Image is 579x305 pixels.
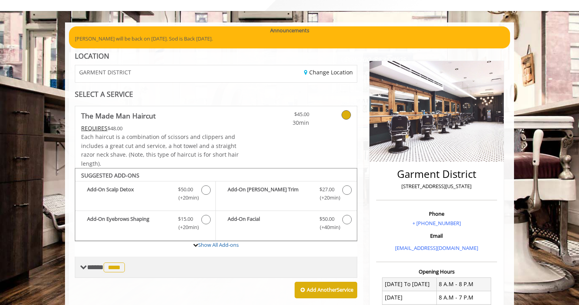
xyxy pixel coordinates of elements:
[378,233,495,238] h3: Email
[81,124,239,133] div: $48.00
[270,26,309,35] b: Announcements
[174,223,197,231] span: (+20min )
[228,215,311,231] b: Add-On Facial
[263,106,309,127] a: $45.00
[319,215,334,223] span: $50.00
[412,220,461,227] a: + [PHONE_NUMBER]
[315,223,338,231] span: (+40min )
[75,168,357,241] div: The Made Man Haircut Add-onS
[81,124,108,132] span: This service needs some Advance to be paid before we block your appointment
[382,291,437,304] td: [DATE]
[307,286,353,293] b: Add Another Service
[378,211,495,216] h3: Phone
[75,91,357,98] div: SELECT A SERVICE
[395,244,478,251] a: [EMAIL_ADDRESS][DOMAIN_NAME]
[178,185,193,194] span: $50.00
[378,182,495,190] p: [STREET_ADDRESS][US_STATE]
[228,185,311,202] b: Add-On [PERSON_NAME] Trim
[87,215,170,231] b: Add-On Eyebrows Shaping
[376,269,497,274] h3: Opening Hours
[79,69,131,75] span: GARMENT DISTRICT
[263,118,309,127] span: 30min
[178,215,193,223] span: $15.00
[315,194,338,202] span: (+20min )
[75,35,504,43] p: [PERSON_NAME] will be back on [DATE]. Sod is Back [DATE].
[304,68,353,76] a: Change Location
[81,110,156,121] b: The Made Man Haircut
[220,215,353,233] label: Add-On Facial
[295,282,357,298] button: Add AnotherService
[81,172,139,179] b: SUGGESTED ADD-ONS
[75,51,109,61] b: LOCATION
[79,185,212,204] label: Add-On Scalp Detox
[378,168,495,180] h2: Garment District
[436,291,491,304] td: 8 A.M - 7 P.M
[382,277,437,291] td: [DATE] To [DATE]
[198,241,239,248] a: Show All Add-ons
[319,185,334,194] span: $27.00
[220,185,353,204] label: Add-On Beard Trim
[436,277,491,291] td: 8 A.M - 8 P.M
[79,215,212,233] label: Add-On Eyebrows Shaping
[87,185,170,202] b: Add-On Scalp Detox
[81,133,239,167] span: Each haircut is a combination of scissors and clippers and includes a great cut and service, a ho...
[174,194,197,202] span: (+20min )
